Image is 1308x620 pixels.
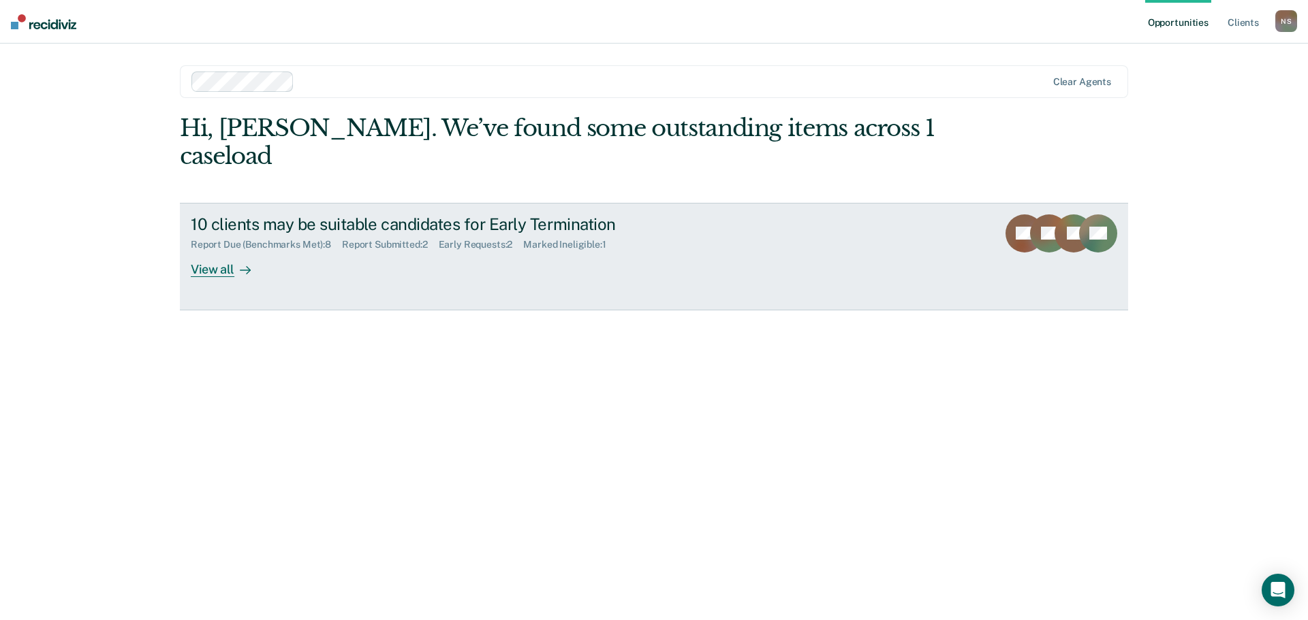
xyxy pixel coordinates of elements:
[191,239,342,250] div: Report Due (Benchmarks Met) : 8
[1262,574,1294,606] div: Open Intercom Messenger
[180,203,1128,310] a: 10 clients may be suitable candidates for Early TerminationReport Due (Benchmarks Met):8Report Su...
[191,250,267,277] div: View all
[439,239,524,250] div: Early Requests : 2
[1053,76,1111,88] div: Clear agents
[191,214,669,234] div: 10 clients may be suitable candidates for Early Termination
[342,239,439,250] div: Report Submitted : 2
[523,239,617,250] div: Marked Ineligible : 1
[180,114,939,170] div: Hi, [PERSON_NAME]. We’ve found some outstanding items across 1 caseload
[11,14,76,29] img: Recidiviz
[1275,10,1297,32] button: NS
[1275,10,1297,32] div: N S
